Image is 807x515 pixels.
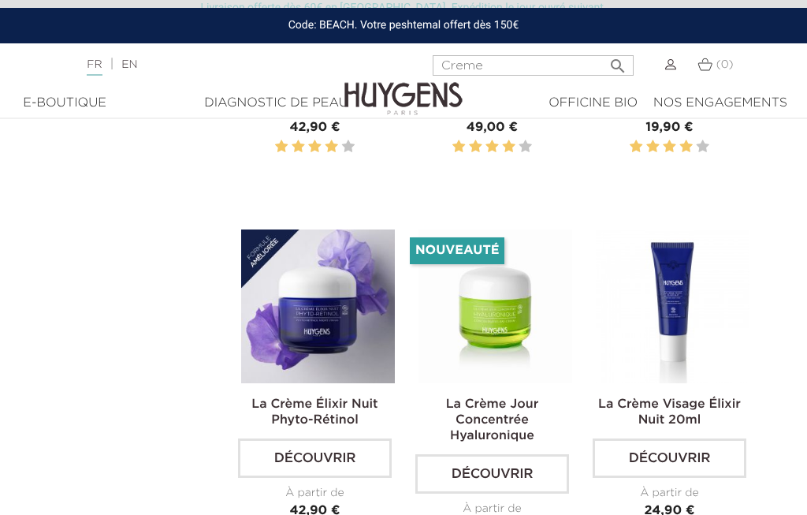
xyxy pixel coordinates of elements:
a: Découvrir [415,454,569,494]
input: Rechercher [433,55,634,76]
label: 4 [679,137,692,157]
a: FR [87,59,102,76]
img: La Crème Visage Élixir Nuit... [596,230,749,383]
div: | [79,55,324,74]
button:  [604,50,632,72]
span: 49,00 € [467,121,518,134]
div: Nos engagements [653,94,787,113]
label: 3 [663,137,675,157]
a: La Crème Visage Élixir Nuit 20ml [598,398,741,427]
label: 4 [325,137,337,157]
label: 3 [308,137,321,157]
label: 1 [275,137,288,157]
span: 19,90 € [645,121,693,134]
i:  [608,52,627,71]
label: 4 [502,137,515,157]
a: La Crème Élixir Nuit Phyto-Rétinol [251,398,377,427]
span: (0) [716,59,734,70]
a: EN [121,59,137,70]
label: 3 [485,137,498,157]
a: Découvrir [593,438,746,478]
label: 5 [519,137,532,157]
div: À partir de [593,485,746,502]
label: 1 [452,137,465,157]
label: 2 [292,137,304,157]
div: Diagnostic de peau [125,94,427,113]
div: À partir de [238,485,392,502]
label: 5 [697,137,709,157]
li: Nouveauté [410,237,504,264]
img: Huygens [344,57,463,118]
span: 42,90 € [289,121,340,134]
img: La Crème Élixir Nuit Phyto-Rétinol [241,230,395,383]
a: La Crème Jour Concentrée Hyaluronique [446,398,539,442]
label: 5 [342,137,355,157]
label: 2 [469,137,482,157]
label: 1 [630,137,642,157]
div: E-Boutique [20,94,110,113]
a: Découvrir [238,438,392,478]
label: 2 [646,137,659,157]
div: Officine Bio [549,94,638,113]
a: Diagnostic de peau [117,94,435,113]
